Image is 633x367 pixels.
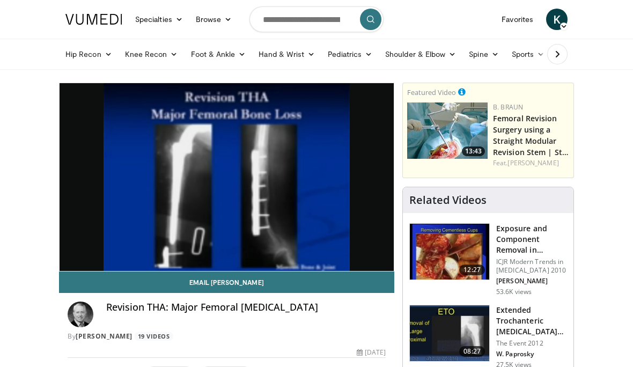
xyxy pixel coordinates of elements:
a: K [546,9,568,30]
a: Spine [462,43,505,65]
a: Shoulder & Elbow [379,43,462,65]
div: [DATE] [357,348,386,357]
p: [PERSON_NAME] [496,277,567,285]
a: Femoral Revision Surgery using a Straight Modular Revision Stem | St… [493,113,569,157]
a: Foot & Ankle [185,43,253,65]
img: 4275ad52-8fa6-4779-9598-00e5d5b95857.150x105_q85_crop-smart_upscale.jpg [407,102,488,159]
input: Search topics, interventions [249,6,384,32]
div: By [68,332,386,341]
p: The Event 2012 [496,339,567,348]
span: 13:43 [462,146,485,156]
a: 12:27 Exposure and Component Removal in Revision THA ICJR Modern Trends in [MEDICAL_DATA] 2010 [P... [409,223,567,296]
h4: Revision THA: Major Femoral [MEDICAL_DATA] [106,302,386,313]
a: Favorites [495,9,540,30]
a: Specialties [129,9,189,30]
img: 5SPjETdNCPS-ZANX4xMDoxOmtxOwKG7D.150x105_q85_crop-smart_upscale.jpg [410,305,489,361]
img: Avatar [68,302,93,327]
a: Hip Recon [59,43,119,65]
a: Knee Recon [119,43,185,65]
a: Browse [189,9,239,30]
video-js: Video Player [60,83,394,271]
h3: Exposure and Component Removal in Revision THA [496,223,567,255]
small: Featured Video [407,87,456,97]
a: 19 Videos [134,332,173,341]
img: 297848_0003_1.png.150x105_q85_crop-smart_upscale.jpg [410,224,489,280]
p: 53.6K views [496,288,532,296]
span: 08:27 [459,346,485,357]
p: W. Paprosky [496,350,567,358]
a: B. Braun [493,102,523,112]
a: [PERSON_NAME] [507,158,558,167]
div: Feat. [493,158,569,168]
img: VuMedi Logo [65,14,122,25]
a: Hand & Wrist [252,43,321,65]
a: 13:43 [407,102,488,159]
a: Pediatrics [321,43,379,65]
h4: Related Videos [409,194,487,207]
a: [PERSON_NAME] [76,332,133,341]
h3: Extended Trochanteric [MEDICAL_DATA] for Implant Removal in Revision THA [496,305,567,337]
span: 12:27 [459,265,485,275]
a: Sports [505,43,551,65]
a: Email [PERSON_NAME] [59,271,394,293]
p: ICJR Modern Trends in [MEDICAL_DATA] 2010 [496,258,567,275]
